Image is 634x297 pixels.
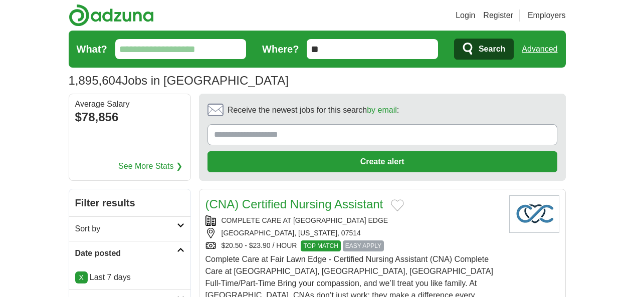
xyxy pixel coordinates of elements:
h2: Filter results [69,189,190,216]
button: Add to favorite jobs [391,199,404,211]
a: Login [456,10,475,22]
h2: Sort by [75,223,177,235]
div: $20.50 - $23.90 / HOUR [205,240,501,251]
div: COMPLETE CARE AT [GEOGRAPHIC_DATA] EDGE [205,215,501,226]
img: Adzuna logo [69,4,154,27]
span: Search [479,39,505,59]
p: Last 7 days [75,271,184,283]
a: (CNA) Certified Nursing Assistant [205,197,383,211]
div: Average Salary [75,100,184,108]
span: TOP MATCH [301,240,340,251]
a: Employers [528,10,566,22]
label: Where? [262,42,299,57]
img: Company logo [509,195,559,233]
a: by email [367,106,397,114]
label: What? [77,42,107,57]
h1: Jobs in [GEOGRAPHIC_DATA] [69,74,289,87]
span: 1,895,604 [69,72,122,90]
h2: Date posted [75,247,177,259]
a: Date posted [69,241,190,265]
button: Search [454,39,514,60]
a: Sort by [69,216,190,241]
a: X [75,271,88,283]
a: Advanced [522,39,557,59]
span: Receive the newest jobs for this search : [228,104,399,116]
div: [GEOGRAPHIC_DATA], [US_STATE], 07514 [205,228,501,238]
span: EASY APPLY [343,240,384,251]
a: Register [483,10,513,22]
div: $78,856 [75,108,184,126]
a: See More Stats ❯ [118,160,182,172]
button: Create alert [207,151,557,172]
